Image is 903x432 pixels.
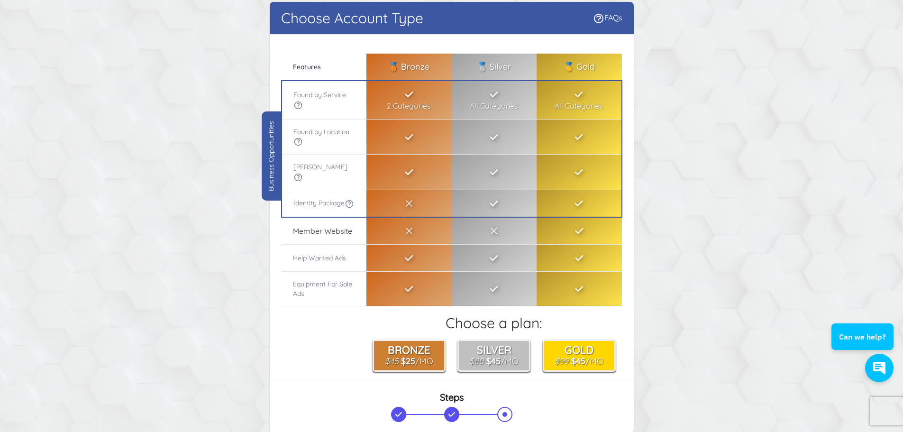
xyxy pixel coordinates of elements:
[537,81,622,119] td: All Categories
[282,81,367,119] th: Found by Service
[366,81,452,119] td: 2 Categories
[385,356,433,366] small: /Mo
[452,54,537,80] th: 🥈 Silver
[373,340,446,372] button: Bronze $45 $25/Mo
[385,356,399,366] s: $45
[593,13,622,22] a: FAQs
[281,392,622,403] h3: Steps
[537,54,622,80] th: 🥇 Gold
[571,356,585,366] b: $45
[555,356,569,366] s: $99
[469,356,519,366] small: /Mo
[401,356,415,366] b: $25
[282,190,367,217] th: Identity Package
[542,340,616,372] button: Gold $99 $45/Mo
[824,297,903,392] iframe: Conversations
[452,81,537,119] td: All Categories
[366,54,452,80] th: 🥉 Bronze
[457,340,530,372] button: Silver $80 $45/Mo
[555,356,604,366] small: /Mo
[282,271,367,306] th: Equipment For Sale Ads
[486,356,501,366] b: $45
[262,111,281,201] div: Business Opportunities
[282,244,367,271] th: Help Wanted Ads
[469,356,484,366] s: $80
[282,155,367,190] th: [PERSON_NAME]
[367,314,621,331] h2: Choose a plan:
[282,217,367,245] th: Member Website
[293,63,321,71] span: Features
[282,119,367,155] th: Found by Location
[281,9,423,27] h1: Choose Account Type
